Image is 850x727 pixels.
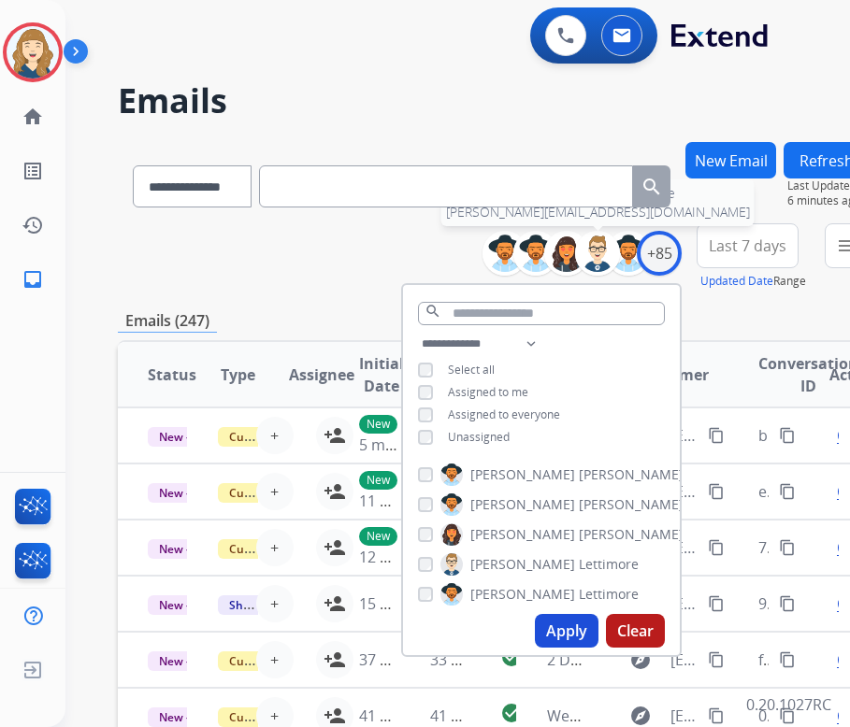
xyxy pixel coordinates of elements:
mat-icon: person_add [324,592,346,615]
span: Type [221,363,255,386]
span: + [270,480,279,503]
span: [EMAIL_ADDRESS][DOMAIN_NAME] [670,424,699,447]
span: New - Initial [148,707,235,727]
mat-icon: content_copy [779,483,796,500]
span: Select all [448,362,495,378]
span: + [270,536,279,559]
span: + [270,649,279,671]
mat-icon: content_copy [708,427,725,444]
span: [EMAIL_ADDRESS][DOMAIN_NAME] [670,592,699,615]
span: 33 minutes ago [430,649,539,670]
span: New - Initial [148,595,235,615]
button: + [256,585,294,622]
img: avatar [7,26,59,78]
span: + [270,592,279,615]
p: New [359,471,397,490]
mat-icon: person_add [324,649,346,671]
button: + [256,529,294,566]
span: Assignee [289,363,354,386]
span: Customer Support [218,707,339,727]
span: Range [700,273,806,289]
h2: Emails [118,82,805,120]
mat-icon: content_copy [708,595,725,612]
p: Emails (247) [118,309,217,333]
span: Assigned to everyone [448,406,560,422]
p: New [359,527,397,546]
span: New - Initial [148,651,235,671]
span: 41 minutes ago [359,706,468,726]
span: 41 minutes ago [430,706,539,726]
mat-icon: search [641,176,663,198]
mat-icon: content_copy [779,595,796,612]
span: Last 7 days [709,242,786,249]
span: Lettimore [579,585,639,604]
span: [PERSON_NAME] [470,495,575,514]
button: Clear [606,614,665,648]
span: Customer Support [218,427,339,447]
div: +85 [637,231,682,276]
mat-icon: content_copy [779,427,796,444]
span: Unassigned [448,429,510,445]
span: 15 minutes ago [359,593,468,614]
span: New - Initial [148,539,235,559]
mat-icon: content_copy [708,707,725,724]
span: Customer Support [218,539,339,559]
span: + [270,705,279,727]
span: [PERSON_NAME] [470,585,575,604]
span: 5 minutes ago [359,435,459,455]
span: + [270,424,279,447]
mat-icon: check_circle [500,702,523,724]
mat-icon: person_add [324,705,346,727]
mat-icon: person_add [324,536,346,559]
mat-icon: search [425,303,441,320]
mat-icon: content_copy [779,707,796,724]
button: New Email [685,142,776,178]
mat-icon: home [22,106,44,128]
span: [EMAIL_ADDRESS][DOMAIN_NAME] [670,705,699,727]
mat-icon: content_copy [779,539,796,556]
span: [PERSON_NAME] [579,495,684,514]
span: 12 minutes ago [359,547,468,567]
button: + [256,641,294,678]
span: [PERSON_NAME] [579,465,684,484]
mat-icon: explore [629,649,652,671]
span: Customer Support [218,483,339,503]
span: Shipping Protection [218,595,346,615]
button: Updated Date [700,274,773,289]
mat-icon: content_copy [708,651,725,668]
span: [PERSON_NAME][EMAIL_ADDRESS][DOMAIN_NAME] [446,203,750,221]
p: 0.20.1027RC [746,693,831,716]
mat-icon: list_alt [22,160,44,182]
span: Initial Date [359,352,404,397]
mat-icon: explore [629,705,652,727]
span: 11 minutes ago [359,491,468,511]
mat-icon: person_add [324,480,346,503]
span: [PERSON_NAME] [470,525,575,544]
span: Customer Support [218,651,339,671]
span: [EMAIL_ADDRESS][DOMAIN_NAME] [670,480,699,503]
button: + [256,417,294,454]
mat-icon: content_copy [779,651,796,668]
span: Lettimore [579,555,639,574]
button: Last 7 days [697,223,799,268]
mat-icon: inbox [22,268,44,291]
span: 37 minutes ago [359,649,468,670]
mat-icon: content_copy [708,539,725,556]
span: [PERSON_NAME] [470,555,575,574]
span: [PERSON_NAME] [579,525,684,544]
mat-icon: history [22,214,44,236]
mat-icon: check_circle [500,646,523,668]
span: [EMAIL_ADDRESS][DOMAIN_NAME] [670,536,699,559]
button: + [256,473,294,510]
span: [EMAIL_ADDRESS][DOMAIN_NAME] [670,649,699,671]
mat-icon: person_add [324,424,346,447]
p: New [359,415,397,434]
span: New - Initial [148,427,235,447]
button: Apply [535,614,598,648]
span: Assigned to me [448,384,528,400]
span: New - Initial [148,483,235,503]
span: Status [148,363,196,386]
span: [PERSON_NAME] [470,465,575,484]
mat-icon: content_copy [708,483,725,500]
